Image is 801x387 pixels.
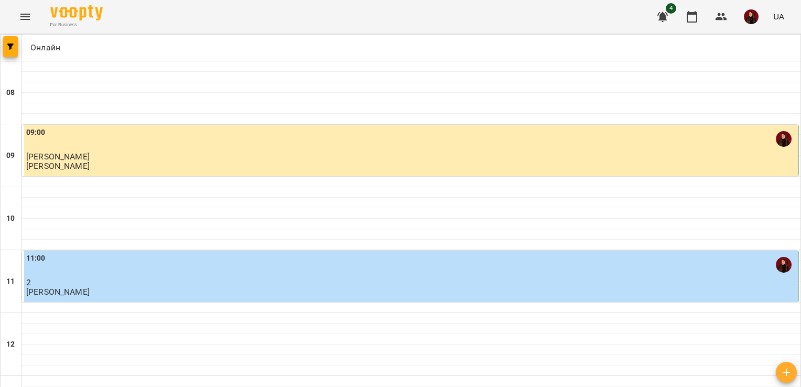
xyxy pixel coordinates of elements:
button: UA [769,7,788,26]
img: Дарина Бондаренко [776,257,792,273]
img: Voopty Logo [50,5,103,20]
h6: 08 [6,87,15,99]
p: [PERSON_NAME] [26,287,90,296]
span: 4 [666,3,676,14]
h6: 09 [6,150,15,162]
label: 11:00 [26,253,46,264]
span: UA [773,11,784,22]
span: [PERSON_NAME] [26,152,90,162]
label: 09:00 [26,127,46,138]
img: Дарина Бондаренко [776,131,792,147]
span: For Business [50,21,103,28]
button: Створити урок [776,362,797,383]
p: 2 [26,278,796,287]
h6: 12 [6,339,15,350]
img: 958b9029b15ca212fd0684cba48e8a29.jpg [744,9,759,24]
p: [PERSON_NAME] [26,162,90,170]
p: Онлайн [26,41,60,54]
h6: 10 [6,213,15,224]
h6: 11 [6,276,15,287]
button: Menu [13,4,38,29]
